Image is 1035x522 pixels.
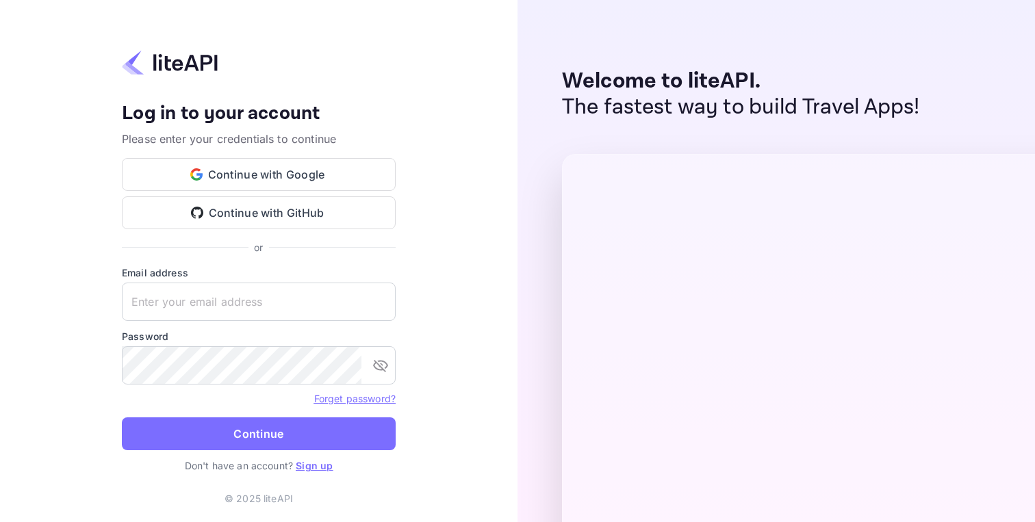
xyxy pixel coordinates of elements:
button: toggle password visibility [367,352,394,379]
a: Sign up [296,460,333,471]
input: Enter your email address [122,283,396,321]
p: The fastest way to build Travel Apps! [562,94,920,120]
p: Please enter your credentials to continue [122,131,396,147]
h4: Log in to your account [122,102,396,126]
p: © 2025 liteAPI [225,491,293,506]
p: Don't have an account? [122,458,396,473]
label: Email address [122,265,396,280]
p: Welcome to liteAPI. [562,68,920,94]
button: Continue [122,417,396,450]
button: Continue with GitHub [122,196,396,229]
label: Password [122,329,396,343]
button: Continue with Google [122,158,396,191]
a: Forget password? [314,393,396,404]
a: Forget password? [314,391,396,405]
p: or [254,240,263,255]
img: liteapi [122,49,218,76]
